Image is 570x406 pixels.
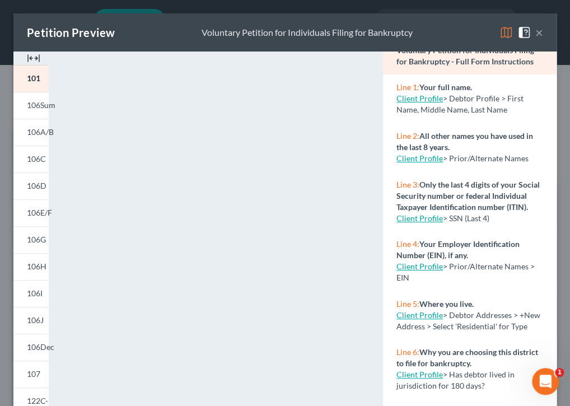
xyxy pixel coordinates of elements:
[27,262,46,271] span: 106H
[396,180,419,189] span: Line 3:
[202,26,413,39] div: Voluntary Petition for Individuals Filing for Bankruptcy
[13,119,49,146] a: 106A/B
[13,65,49,92] a: 101
[27,315,44,325] span: 106J
[13,334,49,361] a: 106Dec
[396,180,540,212] strong: Only the last 4 digits of your Social Security number or federal Individual Taxpayer Identificati...
[499,26,513,39] img: map-eea8200ae884c6f1103ae1953ef3d486a96c86aabb227e865a55264e3737af1f.svg
[396,45,534,66] strong: Voluntary Petition for Individuals Filing for Bankruptcy - Full Form Instructions
[535,26,543,39] button: ×
[396,370,443,379] a: Client Profile
[13,92,49,119] a: 106Sum
[396,213,443,223] a: Client Profile
[419,82,472,92] strong: Your full name.
[396,239,419,249] span: Line 4:
[396,262,535,282] span: > Prior/Alternate Names > EIN
[13,307,49,334] a: 106J
[13,146,49,172] a: 106C
[396,299,419,309] span: Line 5:
[27,154,46,164] span: 106C
[443,213,489,223] span: > SSN (Last 4)
[396,310,540,331] span: > Debtor Addresses > +New Address > Select 'Residential' for Type
[27,73,40,83] span: 101
[27,127,54,137] span: 106A/B
[27,369,40,379] span: 107
[13,226,49,253] a: 106G
[396,347,419,357] span: Line 6:
[27,342,54,352] span: 106Dec
[419,299,474,309] strong: Where you live.
[13,280,49,307] a: 106I
[396,153,443,163] a: Client Profile
[443,153,529,163] span: > Prior/Alternate Names
[396,82,419,92] span: Line 1:
[13,361,49,388] a: 107
[27,288,43,298] span: 106I
[27,181,46,190] span: 106D
[13,253,49,280] a: 106H
[396,94,443,103] a: Client Profile
[396,94,524,114] span: > Debtor Profile > First Name, Middle Name, Last Name
[27,235,46,244] span: 106G
[396,262,443,271] a: Client Profile
[27,208,52,217] span: 106E/F
[532,368,559,395] iframe: Intercom live chat
[396,239,520,260] strong: Your Employer Identification Number (EIN), if any.
[27,52,40,65] img: expand-e0f6d898513216a626fdd78e52531dac95497ffd26381d4c15ee2fc46db09dca.svg
[555,368,564,377] span: 1
[517,26,531,39] img: help-close-5ba153eb36485ed6c1ea00a893f15db1cb9b99d6cae46e1a8edb6c62d00a1a76.svg
[396,131,419,141] span: Line 2:
[27,25,115,40] div: Petition Preview
[396,370,515,390] span: > Has debtor lived in jurisdiction for 180 days?
[396,310,443,320] a: Client Profile
[13,172,49,199] a: 106D
[13,199,49,226] a: 106E/F
[396,347,538,368] strong: Why you are choosing this district to file for bankruptcy.
[27,100,55,110] span: 106Sum
[396,131,533,152] strong: All other names you have used in the last 8 years.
